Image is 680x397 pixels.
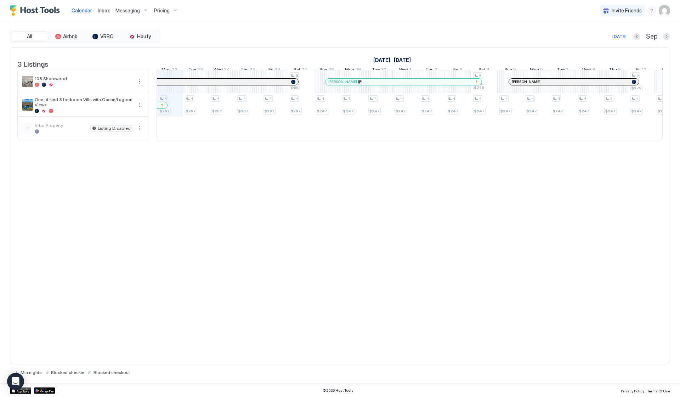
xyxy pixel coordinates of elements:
[372,55,392,65] a: September 7, 2025
[135,77,144,86] div: menu
[301,67,307,74] span: 27
[85,32,121,41] button: VRBO
[72,7,92,14] a: Calendar
[239,65,257,76] a: September 25, 2025
[566,67,568,74] span: 7
[636,73,639,78] span: 5
[35,76,132,81] span: 108 Shorewood
[328,67,334,74] span: 28
[532,96,534,101] span: 4
[425,67,433,74] span: Thu
[609,67,617,74] span: Thu
[322,96,324,101] span: 4
[555,65,570,76] a: October 7, 2025
[296,73,298,78] span: 5
[22,76,33,87] div: listing image
[611,32,628,41] button: [DATE]
[503,65,518,76] a: October 5, 2025
[504,67,512,74] span: Sun
[122,32,158,41] button: Houfy
[528,65,545,76] a: October 6, 2025
[154,7,170,14] span: Pricing
[197,67,203,74] span: 23
[49,32,84,41] button: Airbnb
[187,65,205,76] a: September 23, 2025
[593,67,595,74] span: 8
[607,65,623,76] a: October 9, 2025
[370,65,388,76] a: September 30, 2025
[452,65,464,76] a: October 3, 2025
[557,67,565,74] span: Tue
[238,109,248,113] span: $267
[355,67,361,74] span: 29
[345,67,354,74] span: Mon
[453,96,455,101] span: 4
[51,370,84,375] span: Blocked checkin
[115,7,140,14] span: Messaging
[582,67,591,74] span: Wed
[343,65,363,76] a: September 29, 2025
[633,33,640,40] button: Previous month
[584,96,586,101] span: 4
[409,67,411,74] span: 1
[553,109,563,113] span: $247
[636,96,639,101] span: 4
[631,86,641,90] span: $375
[448,109,458,113] span: $247
[7,373,24,390] div: Open Intercom Messenger
[646,33,657,41] span: Sep
[374,96,376,101] span: 4
[100,33,114,40] span: VRBO
[135,101,144,109] div: menu
[10,30,159,43] div: tab-group
[610,96,612,101] span: 4
[399,67,408,74] span: Wed
[240,67,249,74] span: Thu
[642,67,646,74] span: 10
[161,67,171,74] span: Mon
[397,65,413,76] a: October 1, 2025
[160,65,179,76] a: September 22, 2025
[34,387,55,394] a: Google Play Store
[212,65,232,76] a: September 24, 2025
[291,109,301,113] span: $267
[662,67,668,74] span: Sat
[294,67,300,74] span: Sat
[530,67,539,74] span: Mon
[98,7,110,14] a: Inbox
[35,123,87,128] span: Vrbo Property
[22,99,33,111] div: listing image
[224,67,230,74] span: 24
[512,79,540,84] span: [PERSON_NAME]
[381,67,386,74] span: 30
[212,109,222,113] span: $267
[459,67,462,74] span: 3
[540,67,543,74] span: 6
[634,65,648,76] a: October 10, 2025
[186,109,196,113] span: $267
[172,67,177,74] span: 22
[98,7,110,13] span: Inbox
[72,7,92,13] span: Calendar
[35,97,132,107] span: One of kind 3 bedroom Villa with Ocean/Lagoon Views.
[265,109,274,113] span: $267
[10,5,63,16] a: Host Tools Logo
[453,67,458,74] span: Fri
[435,67,437,74] span: 2
[621,389,644,393] span: Privacy Policy
[10,387,31,394] a: App Store
[392,55,413,65] a: October 1, 2025
[427,96,429,101] span: 4
[663,33,670,40] button: Next month
[659,5,670,16] div: User profile
[505,96,508,101] span: 4
[21,370,42,375] span: Min nights
[660,65,675,76] a: October 11, 2025
[478,67,485,74] span: Sat
[647,389,670,393] span: Terms Of Use
[343,109,353,113] span: $247
[513,67,516,74] span: 5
